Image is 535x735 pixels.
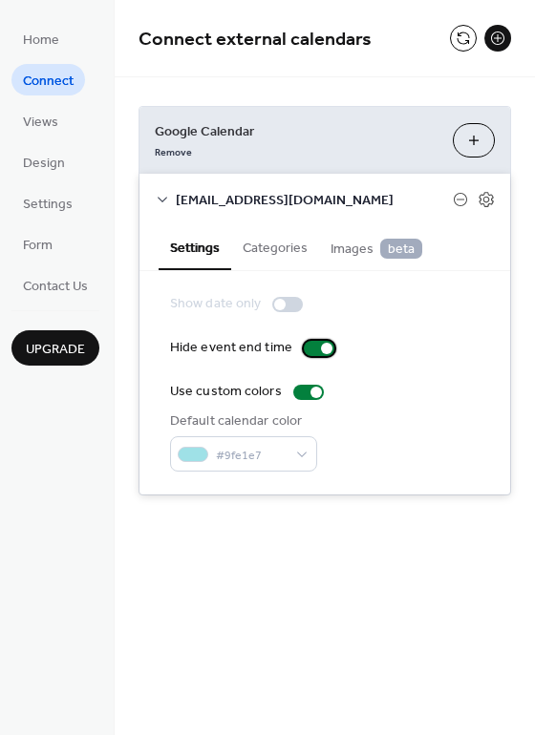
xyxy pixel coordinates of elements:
a: Form [11,228,64,260]
span: Images [331,239,422,260]
span: Remove [155,146,192,159]
span: Home [23,31,59,51]
a: Views [11,105,70,136]
span: beta [380,239,422,259]
div: Use custom colors [170,382,282,402]
span: Upgrade [26,340,85,360]
a: Home [11,23,71,54]
span: [EMAIL_ADDRESS][DOMAIN_NAME] [176,191,453,211]
a: Connect [11,64,85,95]
a: Design [11,146,76,178]
span: Connect [23,72,74,92]
span: Google Calendar [155,122,438,142]
span: Form [23,236,53,256]
a: Contact Us [11,269,99,301]
span: Design [23,154,65,174]
span: #9fe1e7 [216,446,287,466]
div: Default calendar color [170,411,313,431]
button: Images beta [319,224,434,269]
span: Views [23,113,58,133]
button: Categories [231,224,319,268]
div: Show date only [170,294,261,314]
div: Hide event end time [170,338,292,358]
span: Contact Us [23,277,88,297]
button: Upgrade [11,330,99,366]
a: Settings [11,187,84,219]
button: Settings [159,224,231,270]
span: Settings [23,195,73,215]
span: Connect external calendars [139,21,372,58]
